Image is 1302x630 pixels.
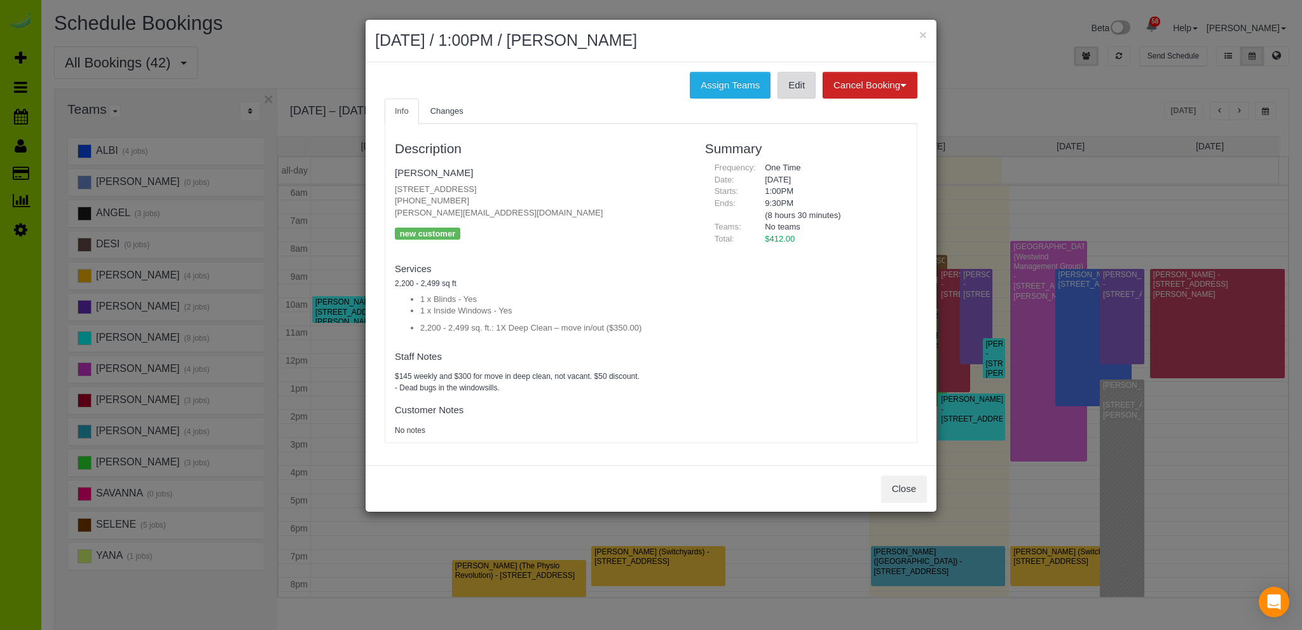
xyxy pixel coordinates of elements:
p: [STREET_ADDRESS] [PHONE_NUMBER] [PERSON_NAME][EMAIL_ADDRESS][DOMAIN_NAME] [395,184,686,219]
h2: [DATE] / 1:00PM / [PERSON_NAME] [375,29,927,52]
li: 1 x Inside Windows - Yes [420,305,686,317]
span: Changes [430,106,463,116]
h3: Description [395,141,686,156]
span: Starts: [715,186,739,196]
span: Total: [715,234,734,243]
a: [PERSON_NAME] [395,167,473,178]
p: new customer [395,228,460,240]
a: Info [385,99,419,125]
li: 2,200 - 2,499 sq. ft.: 1X Deep Clean – move in/out ($350.00) [420,322,686,334]
h4: Customer Notes [395,405,686,416]
a: Edit [778,72,816,99]
button: × [919,28,927,41]
span: No teams [765,222,800,231]
span: $412.00 [765,234,795,243]
h4: Staff Notes [395,352,686,362]
div: Open Intercom Messenger [1259,587,1289,617]
h5: 2,200 - 2,499 sq ft [395,280,686,288]
span: Teams: [715,222,741,231]
div: [DATE] [755,174,907,186]
span: Date: [715,175,734,184]
h3: Summary [705,141,907,156]
h4: Services [395,264,686,275]
button: Assign Teams [690,72,771,99]
pre: $145 weekly and $300 for move in deep clean, not vacant. $50 discount. - Dead bugs in the windows... [395,371,686,393]
div: 1:00PM [755,186,907,198]
li: 1 x Blinds - Yes [420,294,686,306]
span: Ends: [715,198,736,208]
div: One Time [755,162,907,174]
span: Info [395,106,409,116]
div: 9:30PM (8 hours 30 minutes) [755,198,907,221]
button: Cancel Booking [823,72,917,99]
a: Changes [420,99,474,125]
button: Close [881,476,927,502]
pre: No notes [395,425,686,436]
span: Frequency: [715,163,756,172]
